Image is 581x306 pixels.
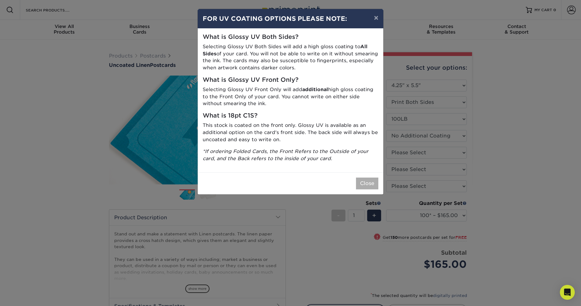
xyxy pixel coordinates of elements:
strong: All Sides [203,44,367,57]
strong: additional [302,86,328,92]
p: Selecting Glossy UV Front Only will add high gloss coating to the Front Only of your card. You ca... [203,86,378,107]
button: Close [356,178,378,189]
p: This stock is coated on the front only. Glossy UV is available as an additional option on the car... [203,122,378,143]
button: × [369,9,383,26]
h5: What is Glossy UV Front Only? [203,76,378,84]
h5: What is Glossy UV Both Sides? [203,34,378,41]
h5: What is 18pt C1S? [203,112,378,119]
p: Selecting Glossy UV Both Sides will add a high gloss coating to of your card. You will not be abl... [203,43,378,72]
h4: FOR UV COATING OPTIONS PLEASE NOTE: [203,14,378,23]
i: *If ordering Folded Cards, the Front Refers to the Outside of your card, and the Back refers to t... [203,148,368,161]
div: Open Intercom Messenger [560,285,575,300]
